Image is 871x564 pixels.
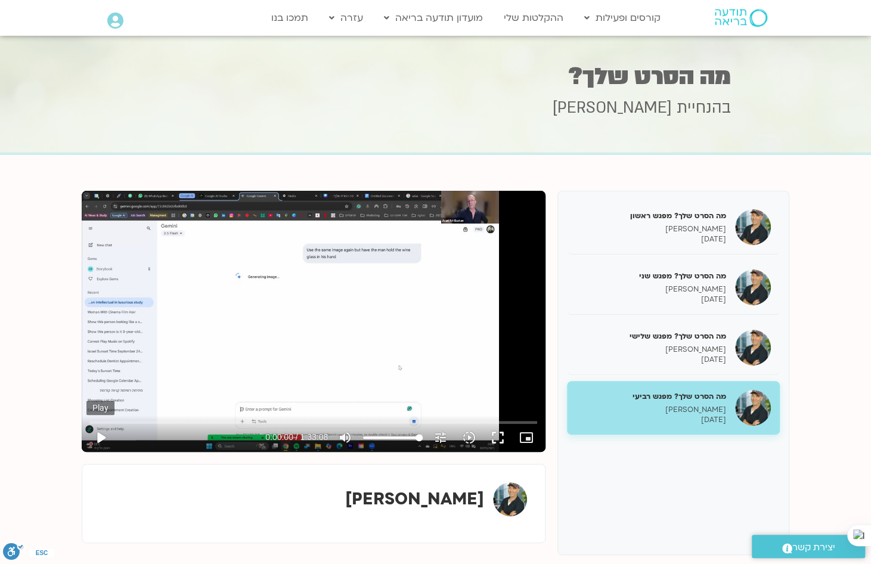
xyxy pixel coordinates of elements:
[576,284,726,295] p: [PERSON_NAME]
[345,488,484,510] strong: [PERSON_NAME]
[578,7,667,29] a: קורסים ופעילות
[576,415,726,425] p: [DATE]
[576,345,726,355] p: [PERSON_NAME]
[141,65,731,88] h1: מה הסרט שלך?
[576,405,726,415] p: [PERSON_NAME]
[715,9,767,27] img: תודעה בריאה
[735,269,771,305] img: מה הסרט שלך? מפגש שני
[493,482,527,516] img: ג'יוואן ארי בוסתן
[576,295,726,305] p: [DATE]
[576,271,726,281] h5: מה הסרט שלך? מפגש שני
[752,535,865,558] a: יצירת קשר
[677,97,731,119] span: בהנחיית
[265,7,314,29] a: תמכו בנו
[576,210,726,221] h5: מה הסרט שלך? מפגש ראשון
[323,7,369,29] a: עזרה
[735,390,771,426] img: מה הסרט שלך? מפגש רביעי
[378,7,489,29] a: מועדון תודעה בריאה
[576,234,726,244] p: [DATE]
[735,209,771,245] img: מה הסרט שלך? מפגש ראשון
[576,355,726,365] p: [DATE]
[576,224,726,234] p: [PERSON_NAME]
[498,7,569,29] a: ההקלטות שלי
[576,331,726,342] h5: מה הסרט שלך? מפגש שלישי
[792,540,835,556] span: יצירת קשר
[735,330,771,365] img: מה הסרט שלך? מפגש שלישי
[576,391,726,402] h5: מה הסרט שלך? מפגש רביעי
